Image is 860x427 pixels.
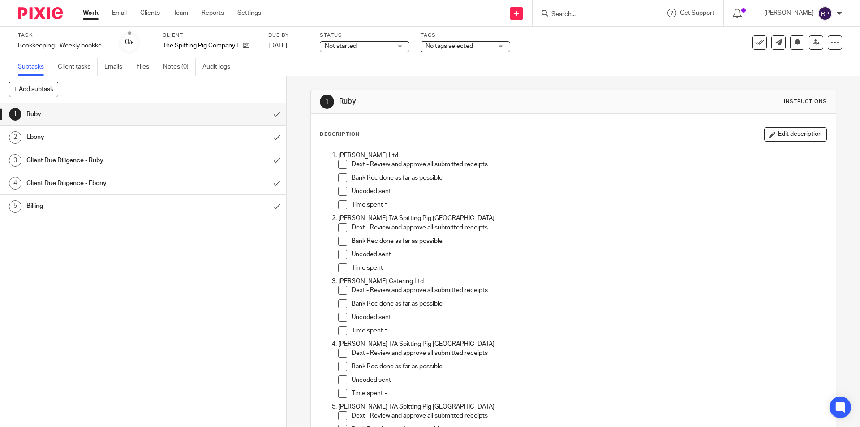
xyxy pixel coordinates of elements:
a: Clients [140,9,160,17]
label: Due by [268,32,309,39]
div: 1 [9,108,21,121]
div: Instructions [784,98,827,105]
span: Get Support [680,10,714,16]
div: 1 [320,95,334,109]
a: Emails [104,58,129,76]
span: No tags selected [426,43,473,49]
p: Bank Rec done as far as possible [352,362,826,371]
span: Not started [325,43,357,49]
img: svg%3E [818,6,832,21]
p: Time spent = [352,389,826,398]
a: Team [173,9,188,17]
a: Subtasks [18,58,51,76]
a: Settings [237,9,261,17]
a: Work [83,9,99,17]
p: Dext - Review and approve all submitted receipts [352,223,826,232]
p: Time spent = [352,326,826,335]
div: 0 [125,37,134,47]
p: Bank Rec done as far as possible [352,173,826,182]
img: Pixie [18,7,63,19]
p: Uncoded sent [352,187,826,196]
p: Uncoded sent [352,250,826,259]
a: Audit logs [202,58,237,76]
h1: Ruby [339,97,593,106]
label: Tags [421,32,510,39]
a: Notes (0) [163,58,196,76]
p: The Spitting Pig Company Ltd [163,41,238,50]
p: Time spent = [352,263,826,272]
h1: Ruby [26,108,181,121]
div: 4 [9,177,21,190]
p: Dext - Review and approve all submitted receipts [352,349,826,358]
p: [PERSON_NAME] T/A Spitting Pig [GEOGRAPHIC_DATA] [338,402,826,411]
p: Bank Rec done as far as possible [352,237,826,246]
p: [PERSON_NAME] [764,9,813,17]
a: Client tasks [58,58,98,76]
div: 2 [9,131,21,144]
h1: Client Due Diligence - Ebony [26,177,181,190]
p: Uncoded sent [352,313,826,322]
p: Dext - Review and approve all submitted receipts [352,160,826,169]
p: Description [320,131,360,138]
h1: Client Due Diligence - Ruby [26,154,181,167]
p: Time spent = [352,200,826,209]
h1: Ebony [26,130,181,144]
button: Edit description [764,127,827,142]
div: Bookkeeping - Weekly bookkeeping SP group [18,41,107,50]
p: [PERSON_NAME] Catering Ltd [338,277,826,286]
small: /5 [129,40,134,45]
a: Files [136,58,156,76]
a: Reports [202,9,224,17]
p: Uncoded sent [352,375,826,384]
p: Bank Rec done as far as possible [352,299,826,308]
label: Task [18,32,107,39]
p: [PERSON_NAME] Ltd [338,151,826,160]
label: Status [320,32,409,39]
span: [DATE] [268,43,287,49]
p: [PERSON_NAME] T/A Spitting Pig [GEOGRAPHIC_DATA] [338,340,826,349]
h1: Billing [26,199,181,213]
a: Email [112,9,127,17]
button: + Add subtask [9,82,58,97]
div: 3 [9,154,21,167]
p: Dext - Review and approve all submitted receipts [352,411,826,420]
p: [PERSON_NAME] T/A Spitting Pig [GEOGRAPHIC_DATA] [338,214,826,223]
div: 5 [9,200,21,213]
input: Search [550,11,631,19]
label: Client [163,32,257,39]
p: Dext - Review and approve all submitted receipts [352,286,826,295]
